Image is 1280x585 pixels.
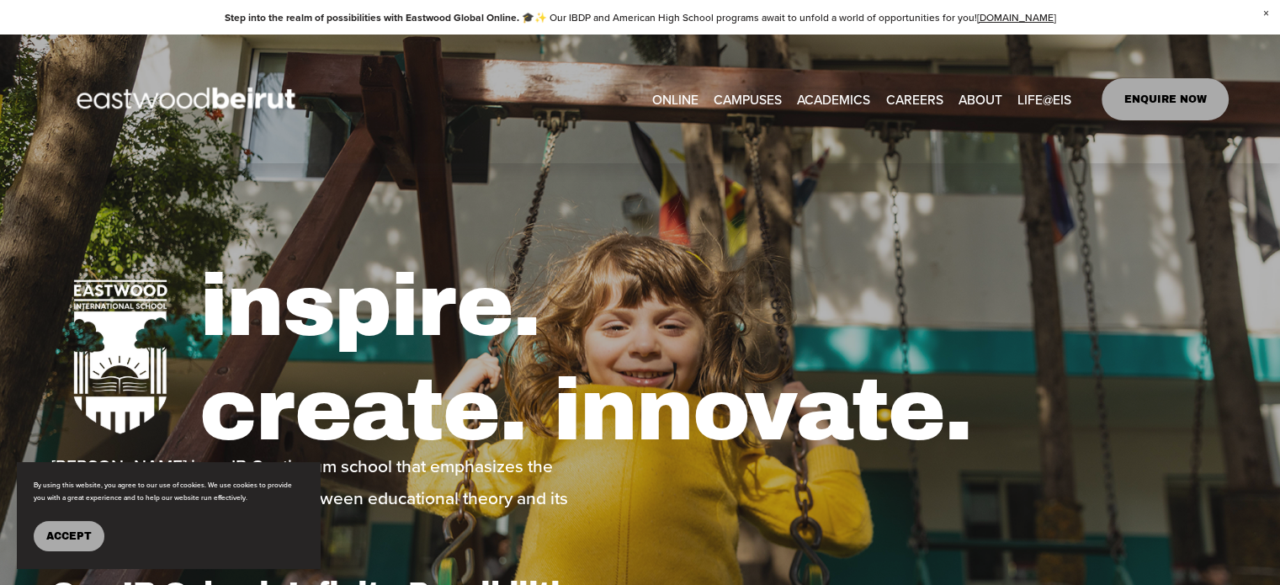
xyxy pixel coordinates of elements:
img: EastwoodIS Global Site [51,56,326,142]
span: ABOUT [959,88,1002,111]
span: Accept [46,530,92,542]
a: ENQUIRE NOW [1102,78,1229,120]
button: Accept [34,521,104,551]
p: By using this website, you agree to our use of cookies. We use cookies to provide you with a grea... [34,479,303,504]
a: folder dropdown [714,86,782,112]
a: folder dropdown [959,86,1002,112]
a: ONLINE [652,86,698,112]
span: LIFE@EIS [1017,88,1071,111]
a: CAREERS [885,86,943,112]
a: [DOMAIN_NAME] [977,10,1056,24]
span: ACADEMICS [797,88,870,111]
a: folder dropdown [1017,86,1071,112]
p: [PERSON_NAME] is an IB Continuum school that emphasizes the importance of bridging the gap betwee... [51,449,635,545]
h1: inspire. create. innovate. [199,254,1229,463]
a: folder dropdown [797,86,870,112]
span: CAMPUSES [714,88,782,111]
section: Cookie banner [17,462,320,568]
